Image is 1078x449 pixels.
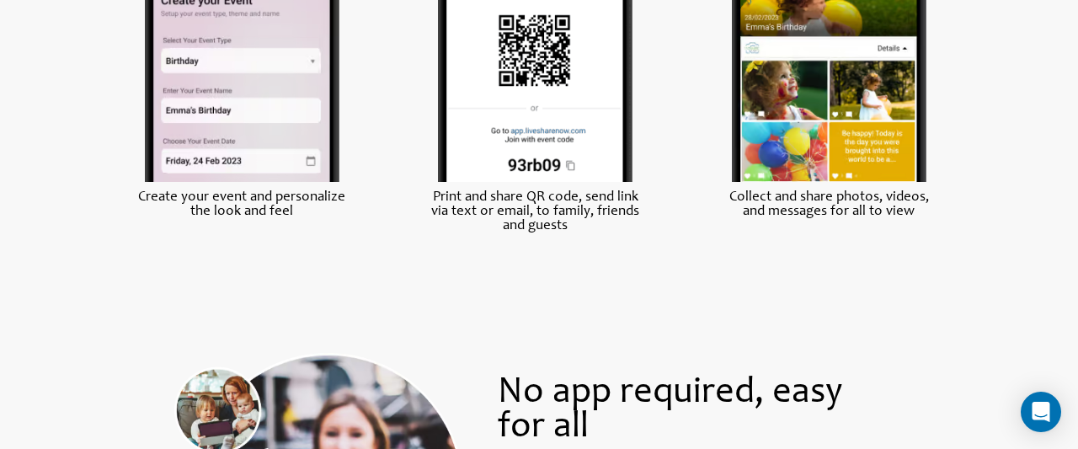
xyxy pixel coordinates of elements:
[724,190,934,219] label: Collect and share photos, videos, and messages for all to view
[498,375,842,446] span: No app required, easy for all
[1021,392,1061,432] div: Open Intercom Messenger
[137,190,347,219] label: Create your event and personalize the look and feel
[430,190,640,233] label: Print and share QR code, send link via text or email, to family, friends and guests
